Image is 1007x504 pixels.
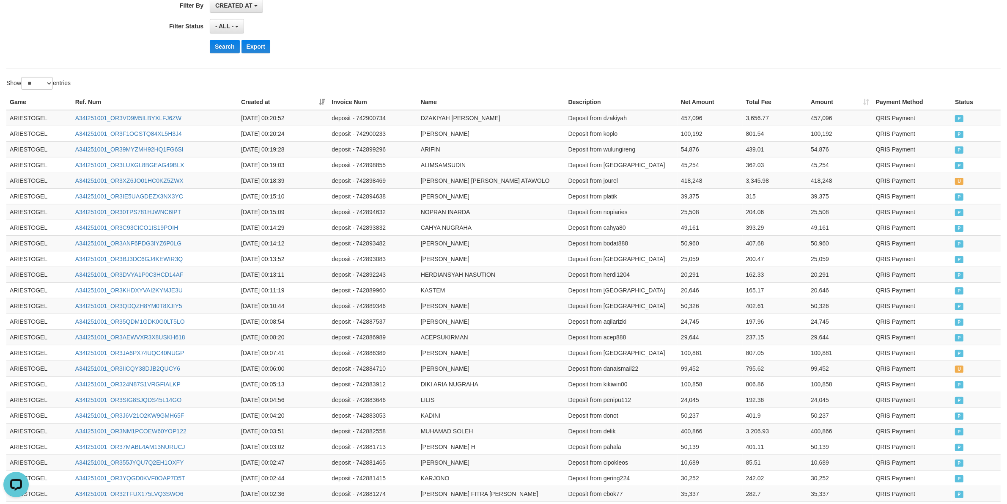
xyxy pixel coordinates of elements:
[807,251,873,267] td: 25,059
[417,251,565,267] td: [PERSON_NAME]
[873,298,952,314] td: QRIS Payment
[873,454,952,470] td: QRIS Payment
[678,298,743,314] td: 50,326
[328,173,417,188] td: deposit - 742898469
[565,204,678,220] td: Deposit from nopiaries
[743,298,808,314] td: 402.61
[6,408,72,423] td: ARIESTOGEL
[238,188,328,204] td: [DATE] 00:15:10
[238,439,328,454] td: [DATE] 00:03:02
[678,470,743,486] td: 30,252
[955,240,963,248] span: PAID
[955,162,963,169] span: PAID
[955,287,963,295] span: PAID
[678,173,743,188] td: 418,248
[955,115,963,122] span: PAID
[417,110,565,126] td: DZAKIYAH [PERSON_NAME]
[328,157,417,173] td: deposit - 742898855
[678,454,743,470] td: 10,689
[678,439,743,454] td: 50,139
[417,157,565,173] td: ALIMSAMSUDIN
[417,329,565,345] td: ACEPSUKIRMAN
[743,345,808,361] td: 807.05
[328,141,417,157] td: deposit - 742899296
[678,220,743,235] td: 49,161
[75,146,184,153] a: A34I251001_OR39MYZMH92HQ1FG6SI
[565,220,678,235] td: Deposit from cahya80
[238,157,328,173] td: [DATE] 00:19:03
[328,267,417,282] td: deposit - 742892243
[678,376,743,392] td: 100,858
[75,490,184,497] a: A34I251001_OR32TFUX175LVQ3SWO6
[678,235,743,251] td: 50,960
[75,318,185,325] a: A34I251001_OR35QDM1GDK0G0LT5LO
[238,235,328,251] td: [DATE] 00:14:12
[238,173,328,188] td: [DATE] 00:18:39
[75,240,181,247] a: A34I251001_OR3ANF6PDG3IYZ6P0LG
[75,177,184,184] a: A34I251001_OR3XZ6JO01HC0KZ5ZWX
[565,423,678,439] td: Deposit from delik
[807,173,873,188] td: 418,248
[328,220,417,235] td: deposit - 742893832
[743,141,808,157] td: 439.01
[238,408,328,423] td: [DATE] 00:04:20
[565,392,678,408] td: Deposit from penipu112
[6,188,72,204] td: ARIESTOGEL
[241,40,270,53] button: Export
[807,439,873,454] td: 50,139
[743,220,808,235] td: 393.29
[6,267,72,282] td: ARIESTOGEL
[678,126,743,141] td: 100,192
[417,235,565,251] td: [PERSON_NAME]
[743,235,808,251] td: 407.68
[743,188,808,204] td: 315
[743,267,808,282] td: 162.33
[417,392,565,408] td: LILIS
[807,376,873,392] td: 100,858
[238,94,328,110] th: Created at: activate to sort column ascending
[565,454,678,470] td: Deposit from cipokleos
[743,486,808,501] td: 282.7
[75,224,178,231] a: A34I251001_OR3C93CICO1IS19POIH
[955,334,963,342] span: PAID
[955,193,963,201] span: PAID
[565,173,678,188] td: Deposit from jourel
[565,439,678,454] td: Deposit from pahala
[6,94,72,110] th: Game
[417,423,565,439] td: MUHAMAD SOLEH
[328,314,417,329] td: deposit - 742887537
[678,408,743,423] td: 50,237
[873,282,952,298] td: QRIS Payment
[678,329,743,345] td: 29,644
[238,141,328,157] td: [DATE] 00:19:28
[6,345,72,361] td: ARIESTOGEL
[955,146,963,154] span: PAID
[417,470,565,486] td: KARJONO
[238,423,328,439] td: [DATE] 00:03:51
[678,94,743,110] th: Net Amount
[328,110,417,126] td: deposit - 742900734
[6,282,72,298] td: ARIESTOGEL
[6,454,72,470] td: ARIESTOGEL
[743,157,808,173] td: 362.03
[873,470,952,486] td: QRIS Payment
[328,408,417,423] td: deposit - 742883053
[807,267,873,282] td: 20,291
[873,110,952,126] td: QRIS Payment
[743,408,808,423] td: 401.9
[75,428,187,435] a: A34I251001_OR3NM1PCOEW60YOP122
[743,454,808,470] td: 85.51
[238,126,328,141] td: [DATE] 00:20:24
[238,376,328,392] td: [DATE] 00:05:13
[565,314,678,329] td: Deposit from aqilarizki
[75,397,181,403] a: A34I251001_OR3SIG8SJQDS45L14GO
[215,2,252,9] span: CREATED AT
[952,94,1001,110] th: Status
[565,267,678,282] td: Deposit from herdi1204
[807,235,873,251] td: 50,960
[565,94,678,110] th: Description
[21,77,53,90] select: Showentries
[238,251,328,267] td: [DATE] 00:13:52
[807,454,873,470] td: 10,689
[6,361,72,376] td: ARIESTOGEL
